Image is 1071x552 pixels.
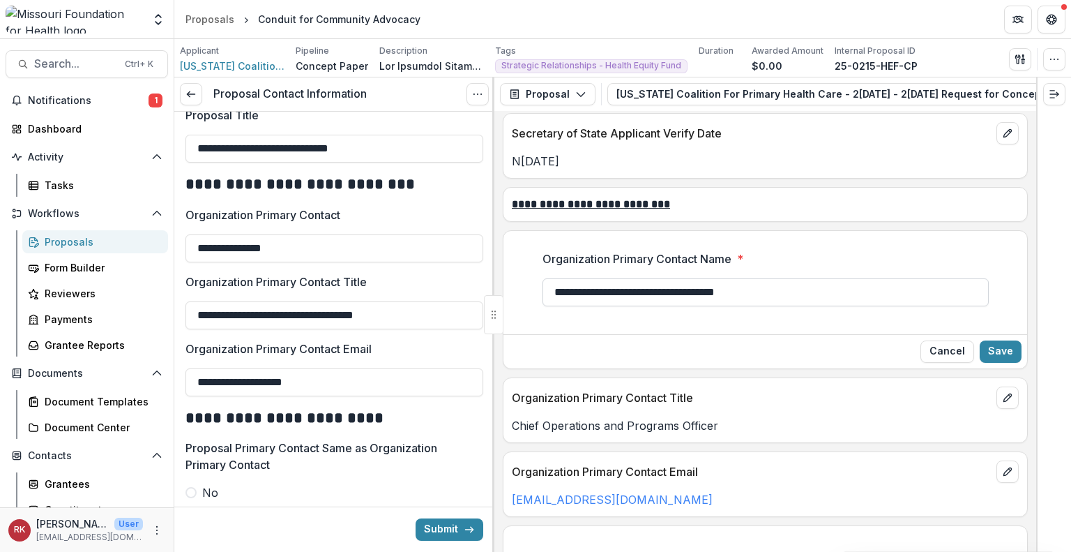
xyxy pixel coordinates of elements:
[180,9,426,29] nav: breadcrumb
[6,6,143,33] img: Missouri Foundation for Health logo
[202,484,218,501] span: No
[6,362,168,385] button: Open Documents
[296,45,329,57] p: Pipeline
[213,87,367,100] h3: Proposal Contact Information
[22,472,168,495] a: Grantees
[22,416,168,439] a: Document Center
[185,207,340,223] p: Organization Primary Contact
[185,107,259,124] p: Proposal Title
[45,260,157,275] div: Form Builder
[22,308,168,331] a: Payments
[45,178,157,193] div: Tasks
[6,445,168,467] button: Open Contacts
[22,174,168,197] a: Tasks
[180,59,284,73] a: [US_STATE] Coalition For Primary Health Care
[28,450,146,462] span: Contacts
[752,59,782,73] p: $0.00
[996,387,1019,409] button: edit
[45,420,157,435] div: Document Center
[6,146,168,168] button: Open Activity
[416,519,483,541] button: Submit
[28,121,157,136] div: Dashboard
[45,502,157,517] div: Constituents
[512,389,991,406] p: Organization Primary Contact Title
[6,89,168,112] button: Notifications1
[185,274,367,290] p: Organization Primary Contact Title
[45,394,157,409] div: Document Templates
[6,50,168,78] button: Search...
[45,312,157,327] div: Payments
[45,234,157,249] div: Proposals
[149,522,165,539] button: More
[45,338,157,352] div: Grantee Reports
[1038,6,1065,33] button: Get Help
[699,45,734,57] p: Duration
[495,45,516,57] p: Tags
[379,45,427,57] p: Description
[34,57,116,70] span: Search...
[835,59,918,73] p: 25-0215-HEF-CP
[22,282,168,305] a: Reviewers
[36,531,143,544] p: [EMAIL_ADDRESS][DOMAIN_NAME]
[149,6,168,33] button: Open entity switcher
[45,286,157,301] div: Reviewers
[512,493,713,507] a: [EMAIL_ADDRESS][DOMAIN_NAME]
[512,125,991,142] p: Secretary of State Applicant Verify Date
[6,117,168,140] a: Dashboard
[22,256,168,279] a: Form Builder
[28,368,146,380] span: Documents
[22,390,168,413] a: Document Templates
[22,498,168,521] a: Constituents
[296,59,368,73] p: Concept Paper
[28,95,149,107] span: Notifications
[920,341,974,363] button: Close
[114,518,143,530] p: User
[185,440,475,473] p: Proposal Primary Contact Same as Organization Primary Contact
[258,12,420,27] div: Conduit for Community Advocacy
[512,463,991,480] p: Organization Primary Contact Email
[28,151,146,163] span: Activity
[1004,6,1032,33] button: Partners
[28,208,146,220] span: Workflows
[752,45,823,57] p: Awarded Amount
[996,461,1019,483] button: edit
[466,83,489,105] button: Options
[185,12,234,27] div: Proposals
[835,45,916,57] p: Internal Proposal ID
[149,94,162,107] span: 1
[22,230,168,253] a: Proposals
[512,417,1019,434] p: Chief Operations and Programs Officer
[22,334,168,357] a: Grantee Reports
[6,202,168,225] button: Open Workflows
[185,341,372,357] p: Organization Primary Contact Email
[379,59,484,73] p: Lor Ipsumdol Sitamet Cons Adipiscinge (SEDD) eiu tem Incididu Utlab Etdolo Magnaal (enimadmin ve ...
[180,45,219,57] p: Applicant
[36,516,109,531] p: [PERSON_NAME]
[500,83,595,105] button: Proposal
[501,61,681,70] span: Strategic Relationships - Health Equity Fund
[980,341,1021,363] button: Save
[14,525,25,535] div: Renee Klann
[512,153,1019,170] p: N[DATE]
[996,122,1019,144] button: edit
[45,477,157,491] div: Grantees
[542,251,731,267] p: Organization Primary Contact Name
[180,9,240,29] a: Proposals
[122,57,156,72] div: Ctrl + K
[1043,83,1065,105] button: Expand right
